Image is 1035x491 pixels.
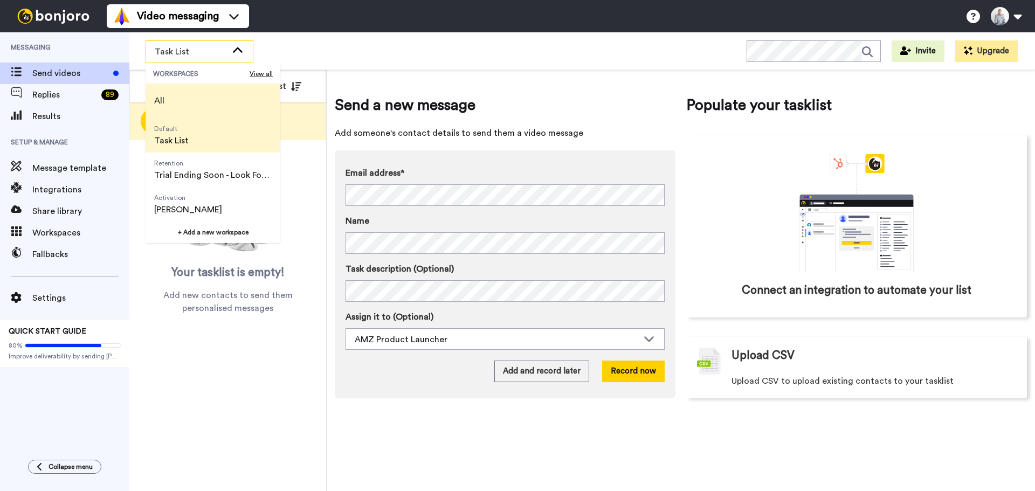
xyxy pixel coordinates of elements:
[32,226,129,239] span: Workspaces
[154,94,164,107] span: All
[13,9,94,24] img: bj-logo-header-white.svg
[335,127,675,140] span: Add someone's contact details to send them a video message
[154,169,272,182] span: Trial Ending Soon - Look Forward to Working with you.
[355,333,638,346] div: AMZ Product Launcher
[154,125,189,133] span: Default
[154,203,222,216] span: [PERSON_NAME]
[732,375,954,388] span: Upload CSV to upload existing contacts to your tasklist
[32,67,109,80] span: Send videos
[137,9,219,24] span: Video messaging
[32,88,97,101] span: Replies
[153,70,250,78] span: WORKSPACES
[32,292,129,305] span: Settings
[335,94,675,116] span: Send a new message
[154,134,189,147] span: Task List
[346,215,369,227] span: Name
[101,89,119,100] div: 89
[9,341,23,350] span: 80%
[776,154,937,272] div: animation
[32,248,129,261] span: Fallbacks
[32,205,129,218] span: Share library
[732,348,795,364] span: Upload CSV
[602,361,665,382] button: Record now
[32,183,129,196] span: Integrations
[686,94,1027,116] span: Populate your tasklist
[892,40,944,62] button: Invite
[697,348,721,375] img: csv-grey.png
[955,40,1018,62] button: Upgrade
[346,167,665,179] label: Email address*
[9,352,121,361] span: Improve deliverability by sending [PERSON_NAME]’s from your own email
[742,282,971,299] span: Connect an integration to automate your list
[494,361,589,382] button: Add and record later
[346,262,665,275] label: Task description (Optional)
[154,159,272,168] span: Retention
[32,110,129,123] span: Results
[32,162,129,175] span: Message template
[154,193,222,202] span: Activation
[346,310,665,323] label: Assign it to (Optional)
[28,460,101,474] button: Collapse menu
[250,70,273,78] span: View all
[171,265,285,281] span: Your tasklist is empty!
[9,328,86,335] span: QUICK START GUIDE
[146,222,280,243] button: + Add a new workspace
[49,462,93,471] span: Collapse menu
[155,45,227,58] span: Task List
[113,8,130,25] img: vm-color.svg
[146,289,310,315] span: Add new contacts to send them personalised messages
